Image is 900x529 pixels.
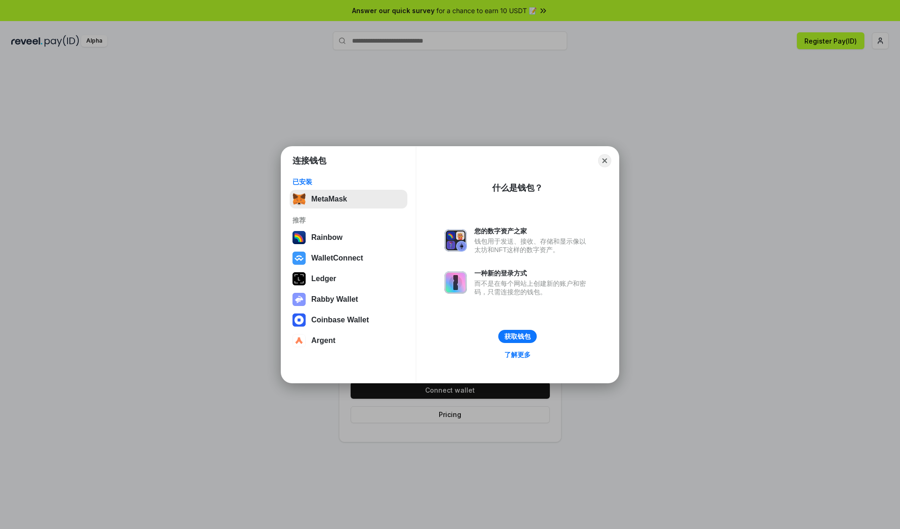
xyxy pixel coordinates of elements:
[292,216,405,224] div: 推荐
[290,228,407,247] button: Rainbow
[290,190,407,209] button: MetaMask
[292,252,306,265] img: svg+xml,%3Csvg%20width%3D%2228%22%20height%3D%2228%22%20viewBox%3D%220%200%2028%2028%22%20fill%3D...
[504,332,531,341] div: 获取钱包
[598,154,611,167] button: Close
[292,193,306,206] img: svg+xml,%3Csvg%20fill%3D%22none%22%20height%3D%2233%22%20viewBox%3D%220%200%2035%2033%22%20width%...
[311,336,336,345] div: Argent
[498,330,537,343] button: 获取钱包
[311,233,343,242] div: Rainbow
[292,231,306,244] img: svg+xml,%3Csvg%20width%3D%22120%22%20height%3D%22120%22%20viewBox%3D%220%200%20120%20120%22%20fil...
[290,269,407,288] button: Ledger
[290,331,407,350] button: Argent
[474,237,591,254] div: 钱包用于发送、接收、存储和显示像以太坊和NFT这样的数字资产。
[311,316,369,324] div: Coinbase Wallet
[444,229,467,252] img: svg+xml,%3Csvg%20xmlns%3D%22http%3A%2F%2Fwww.w3.org%2F2000%2Fsvg%22%20fill%3D%22none%22%20viewBox...
[504,350,531,359] div: 了解更多
[290,290,407,309] button: Rabby Wallet
[499,349,536,361] a: 了解更多
[474,269,591,277] div: 一种新的登录方式
[474,227,591,235] div: 您的数字资产之家
[292,293,306,306] img: svg+xml,%3Csvg%20xmlns%3D%22http%3A%2F%2Fwww.w3.org%2F2000%2Fsvg%22%20fill%3D%22none%22%20viewBox...
[311,295,358,304] div: Rabby Wallet
[492,182,543,194] div: 什么是钱包？
[292,272,306,285] img: svg+xml,%3Csvg%20xmlns%3D%22http%3A%2F%2Fwww.w3.org%2F2000%2Fsvg%22%20width%3D%2228%22%20height%3...
[290,311,407,329] button: Coinbase Wallet
[292,155,326,166] h1: 连接钱包
[292,313,306,327] img: svg+xml,%3Csvg%20width%3D%2228%22%20height%3D%2228%22%20viewBox%3D%220%200%2028%2028%22%20fill%3D...
[444,271,467,294] img: svg+xml,%3Csvg%20xmlns%3D%22http%3A%2F%2Fwww.w3.org%2F2000%2Fsvg%22%20fill%3D%22none%22%20viewBox...
[292,334,306,347] img: svg+xml,%3Csvg%20width%3D%2228%22%20height%3D%2228%22%20viewBox%3D%220%200%2028%2028%22%20fill%3D...
[474,279,591,296] div: 而不是在每个网站上创建新的账户和密码，只需连接您的钱包。
[292,178,405,186] div: 已安装
[290,249,407,268] button: WalletConnect
[311,195,347,203] div: MetaMask
[311,254,363,262] div: WalletConnect
[311,275,336,283] div: Ledger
